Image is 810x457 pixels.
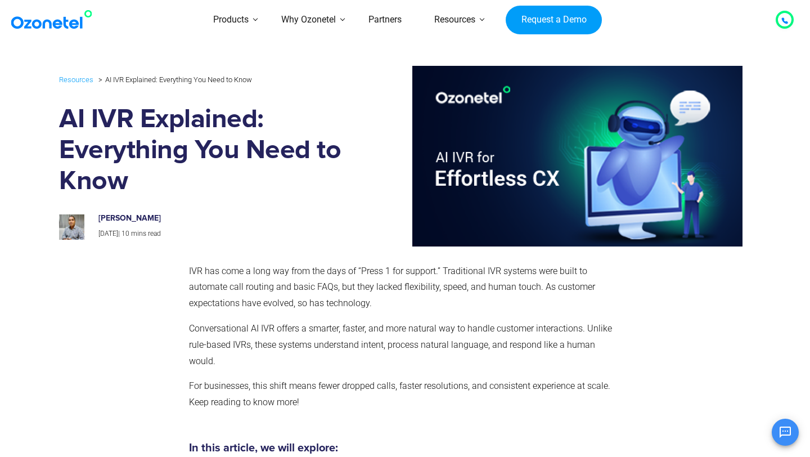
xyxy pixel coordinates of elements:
p: IVR has come a long way from the days of “Press 1 for support.” Traditional IVR systems were buil... [189,263,616,312]
a: Request a Demo [506,6,602,35]
li: AI IVR Explained: Everything You Need to Know [96,73,252,87]
span: mins read [131,230,161,238]
p: | [98,228,336,240]
a: Resources [59,73,93,86]
h6: [PERSON_NAME] [98,214,336,223]
img: prashanth-kancherla_avatar_1-200x200.jpeg [59,214,84,240]
h5: In this article, we will explore: [189,442,616,454]
p: For businesses, this shift means fewer dropped calls, faster resolutions, and consistent experien... [189,378,616,411]
p: Conversational AI IVR offers a smarter, faster, and more natural way to handle customer interacti... [189,321,616,369]
button: Open chat [772,419,799,446]
h1: AI IVR Explained: Everything You Need to Know [59,104,348,197]
span: 10 [121,230,129,238]
span: [DATE] [98,230,118,238]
